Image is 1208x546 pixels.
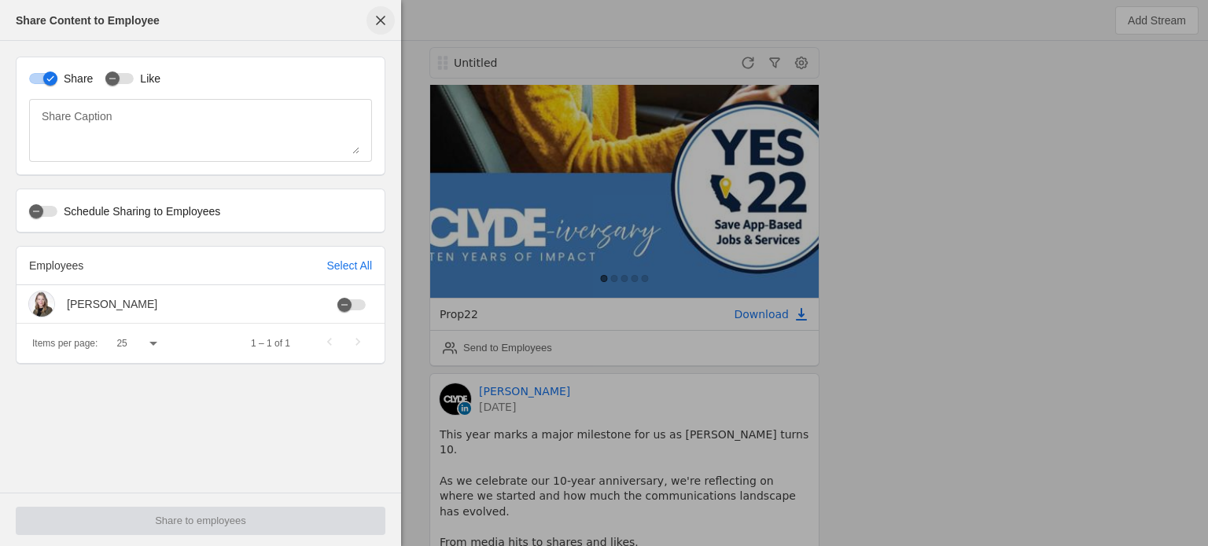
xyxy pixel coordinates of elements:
[29,291,54,317] img: cache
[326,258,372,273] div: Select All
[134,71,160,86] label: Like
[251,337,290,350] div: 1 – 1 of 1
[67,296,157,312] div: [PERSON_NAME]
[116,338,127,349] span: 25
[57,203,220,219] label: Schedule Sharing to Employees
[57,71,93,86] label: Share
[29,259,83,272] span: Employees
[32,337,98,350] div: Items per page:
[42,107,112,126] mat-label: Share Caption
[16,13,160,28] div: Share Content to Employee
